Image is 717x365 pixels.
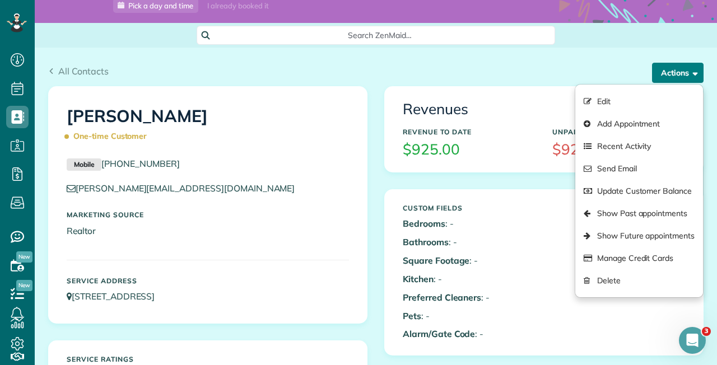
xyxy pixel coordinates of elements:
h5: Custom Fields [403,204,536,212]
p: : - [403,310,536,322]
p: : - [403,254,536,267]
b: Pets [403,310,421,321]
a: Send Email [575,157,703,180]
span: One-time Customer [67,127,152,146]
iframe: Intercom live chat [679,327,706,354]
span: New [16,251,32,263]
h5: Unpaid Balance [552,128,685,135]
p: Realtor [67,224,349,237]
b: Kitchen [403,273,434,284]
a: Add Appointment [575,113,703,135]
h5: Service Address [67,277,349,284]
a: Manage Credit Cards [575,247,703,269]
a: [PERSON_NAME][EMAIL_ADDRESS][DOMAIN_NAME] [67,182,305,194]
span: New [16,280,32,291]
h1: [PERSON_NAME] [67,107,349,146]
h3: Revenues [403,101,685,118]
p: : - [403,291,536,304]
b: Preferred Cleaners [403,292,481,303]
a: [STREET_ADDRESS] [67,291,165,302]
p: : - [403,273,536,286]
a: Show Past appointments [575,202,703,224]
b: Bedrooms [403,218,445,229]
h5: Marketing Source [67,211,349,218]
span: Pick a day and time [128,1,193,10]
p: : - [403,236,536,249]
small: Mobile [67,158,101,171]
a: Edit [575,90,703,113]
h5: Service ratings [67,355,349,363]
a: Show Future appointments [575,224,703,247]
h3: $925.00 [552,142,685,158]
span: All Contacts [58,65,109,77]
b: Square Footage [403,255,469,266]
b: Bathrooms [403,236,449,247]
span: 3 [702,327,711,336]
a: Update Customer Balance [575,180,703,202]
a: Delete [575,269,703,292]
h3: $925.00 [403,142,536,158]
p: : - [403,217,536,230]
p: : - [403,327,536,340]
h5: Revenue to Date [403,128,536,135]
a: Recent Activity [575,135,703,157]
b: Alarm/Gate Code [403,328,475,339]
button: Actions [652,63,704,83]
a: All Contacts [48,64,109,78]
a: Mobile[PHONE_NUMBER] [67,158,180,169]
